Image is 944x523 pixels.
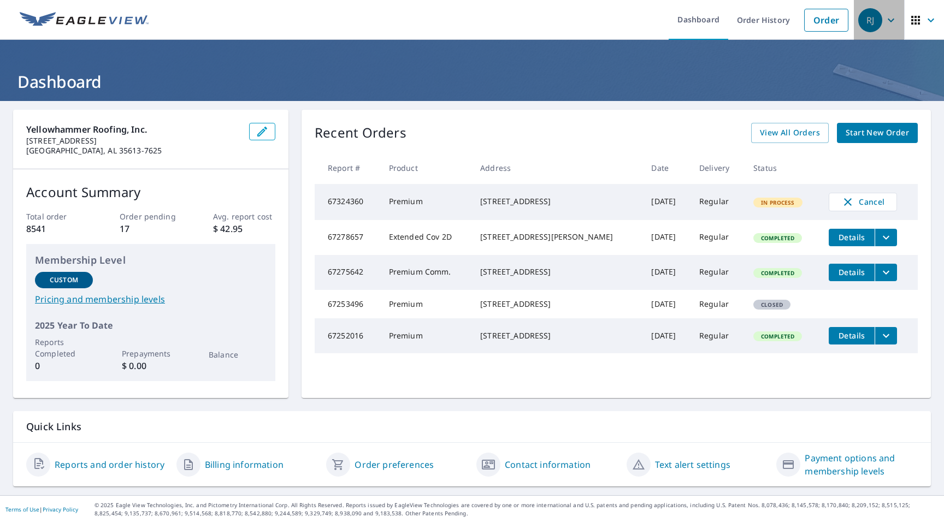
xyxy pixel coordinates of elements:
[26,211,88,222] p: Total order
[754,301,789,308] span: Closed
[480,330,634,341] div: [STREET_ADDRESS]
[642,220,690,255] td: [DATE]
[642,290,690,318] td: [DATE]
[5,506,39,513] a: Terms of Use
[480,231,634,242] div: [STREET_ADDRESS][PERSON_NAME]
[754,269,801,277] span: Completed
[751,123,829,143] a: View All Orders
[691,184,745,220] td: Regular
[829,229,875,246] button: detailsBtn-67278657
[43,506,78,513] a: Privacy Policy
[480,196,634,207] div: [STREET_ADDRESS]
[760,126,820,140] span: View All Orders
[315,184,380,220] td: 67324360
[209,349,267,360] p: Balance
[120,222,182,235] p: 17
[20,12,149,28] img: EV Logo
[835,232,868,242] span: Details
[213,211,275,222] p: Avg. report cost
[26,123,240,136] p: Yellowhammer Roofing, Inc.
[805,451,918,478] a: Payment options and membership levels
[26,136,240,146] p: [STREET_ADDRESS]
[745,152,820,184] th: Status
[875,327,897,344] button: filesDropdownBtn-67252016
[380,220,472,255] td: Extended Cov 2D
[835,267,868,277] span: Details
[315,255,380,290] td: 67275642
[122,359,180,372] p: $ 0.00
[380,290,472,318] td: Premium
[835,330,868,341] span: Details
[642,152,690,184] th: Date
[875,229,897,246] button: filesDropdownBtn-67278657
[26,146,240,156] p: [GEOGRAPHIC_DATA], AL 35613-7625
[13,70,931,93] h1: Dashboard
[315,123,406,143] p: Recent Orders
[691,290,745,318] td: Regular
[380,184,472,220] td: Premium
[642,255,690,290] td: [DATE]
[26,420,918,433] p: Quick Links
[205,458,284,471] a: Billing information
[55,458,164,471] a: Reports and order history
[35,359,93,372] p: 0
[35,253,267,268] p: Membership Level
[691,220,745,255] td: Regular
[213,222,275,235] p: $ 42.95
[26,222,88,235] p: 8541
[315,318,380,353] td: 67252016
[50,275,78,285] p: Custom
[754,332,801,340] span: Completed
[642,184,690,220] td: [DATE]
[26,182,275,202] p: Account Summary
[829,193,897,211] button: Cancel
[691,318,745,353] td: Regular
[315,220,380,255] td: 67278657
[858,8,882,32] div: RJ
[505,458,591,471] a: Contact information
[35,319,267,332] p: 2025 Year To Date
[691,152,745,184] th: Delivery
[846,126,909,140] span: Start New Order
[804,9,848,32] a: Order
[120,211,182,222] p: Order pending
[754,234,801,242] span: Completed
[837,123,918,143] a: Start New Order
[35,336,93,359] p: Reports Completed
[829,264,875,281] button: detailsBtn-67275642
[315,290,380,318] td: 67253496
[480,266,634,277] div: [STREET_ADDRESS]
[642,318,690,353] td: [DATE]
[754,199,801,206] span: In Process
[5,506,78,513] p: |
[355,458,434,471] a: Order preferences
[480,299,634,310] div: [STREET_ADDRESS]
[875,264,897,281] button: filesDropdownBtn-67275642
[380,255,472,290] td: Premium Comm.
[35,293,267,306] a: Pricing and membership levels
[471,152,642,184] th: Address
[122,348,180,359] p: Prepayments
[380,318,472,353] td: Premium
[380,152,472,184] th: Product
[691,255,745,290] td: Regular
[655,458,730,471] a: Text alert settings
[829,327,875,344] button: detailsBtn-67252016
[95,501,939,518] p: © 2025 Eagle View Technologies, Inc. and Pictometry International Corp. All Rights Reserved. Repo...
[840,195,886,209] span: Cancel
[315,152,380,184] th: Report #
